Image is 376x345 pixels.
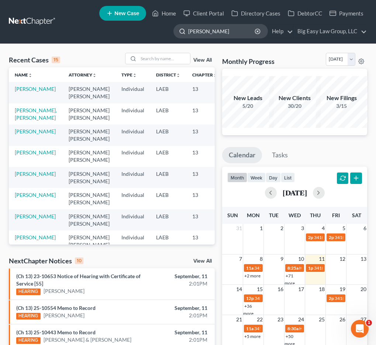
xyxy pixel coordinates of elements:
[299,265,357,271] span: Hearing for [PERSON_NAME]
[63,230,115,252] td: [PERSON_NAME] [PERSON_NAME]
[9,256,83,265] div: NextChapter Notices
[339,255,346,263] span: 12
[15,72,32,78] a: Nameunfold_more
[235,285,243,294] span: 14
[329,235,334,240] span: 2p
[235,224,243,233] span: 31
[255,296,326,301] span: 341(a) meeting for [PERSON_NAME]
[15,171,56,177] a: [PERSON_NAME]
[52,57,60,63] div: 15
[149,336,207,344] div: 2:01PM
[150,230,186,252] td: LAEB
[247,212,260,218] span: Mon
[15,192,56,198] a: [PERSON_NAME]
[16,329,96,335] a: (Ch 13) 25-10443 Memo to Record
[316,94,368,102] div: New Filings
[44,312,84,319] a: [PERSON_NAME]
[329,296,334,301] span: 2p
[16,305,96,311] a: (Ch 13) 25-10554 Memo to Record
[339,285,346,294] span: 19
[280,255,284,263] span: 9
[150,209,186,230] td: LAEB
[283,189,307,197] h2: [DATE]
[92,73,97,78] i: unfold_more
[222,57,275,66] h3: Monthly Progress
[277,285,284,294] span: 16
[308,235,313,240] span: 2p
[310,212,321,218] span: Thu
[254,326,325,331] span: 341(a) meeting for [PERSON_NAME]
[16,273,141,287] a: (Ch 13) 23-10653 Notice of Hearing with Certificate of Service [55]
[246,296,254,301] span: 12p
[150,82,186,103] td: LAEB
[339,315,346,324] span: 26
[259,224,263,233] span: 1
[269,212,279,218] span: Tue
[15,128,56,134] a: [PERSON_NAME]
[284,273,295,286] a: +71 more
[238,255,243,263] span: 7
[351,320,369,338] iframe: Intercom live chat
[15,149,56,156] a: [PERSON_NAME]
[114,11,139,16] span: New Case
[15,107,57,121] a: [PERSON_NAME], [PERSON_NAME]
[115,124,150,146] td: Individual
[188,24,256,38] input: Search by name...
[244,273,261,279] a: +2 more
[150,146,186,167] td: LAEB
[213,73,217,78] i: unfold_more
[246,265,253,271] span: 11a
[256,315,263,324] span: 22
[297,255,305,263] span: 10
[149,304,207,312] div: September, 11
[259,255,263,263] span: 8
[15,86,56,92] a: [PERSON_NAME]
[284,7,326,20] a: DebtorCC
[289,212,301,218] span: Wed
[299,326,357,331] span: Hearing for [PERSON_NAME]
[9,55,60,64] div: Recent Cases
[321,224,325,233] span: 4
[326,7,367,20] a: Payments
[266,172,281,182] button: day
[269,94,321,102] div: New Clients
[28,73,32,78] i: unfold_more
[176,73,180,78] i: unfold_more
[150,167,186,188] td: LAEB
[16,288,41,295] div: HEARING
[186,209,223,230] td: 13
[180,7,228,20] a: Client Portal
[63,188,115,209] td: [PERSON_NAME] [PERSON_NAME]
[352,212,361,218] span: Sat
[244,334,261,339] a: +5 more
[186,103,223,124] td: 13
[280,224,284,233] span: 2
[294,25,367,38] a: Big Easy Law Group, LLC
[332,212,340,218] span: Fri
[115,230,150,252] td: Individual
[63,209,115,230] td: [PERSON_NAME] [PERSON_NAME]
[268,25,293,38] a: Help
[269,102,321,110] div: 30/20
[149,329,207,336] div: September, 11
[15,213,56,219] a: [PERSON_NAME]
[15,234,56,240] a: [PERSON_NAME]
[300,224,305,233] span: 3
[69,72,97,78] a: Attorneyunfold_more
[366,320,372,326] span: 1
[235,315,243,324] span: 21
[16,313,41,320] div: HEARING
[186,124,223,146] td: 13
[115,146,150,167] td: Individual
[254,265,325,271] span: 341(a) meeting for [PERSON_NAME]
[138,53,190,64] input: Search by name...
[121,72,137,78] a: Typeunfold_more
[227,172,247,182] button: month
[243,303,253,316] a: +36 more
[360,255,367,263] span: 13
[256,285,263,294] span: 15
[246,326,253,331] span: 11a
[44,287,84,295] a: [PERSON_NAME]
[115,188,150,209] td: Individual
[156,72,180,78] a: Districtunfold_more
